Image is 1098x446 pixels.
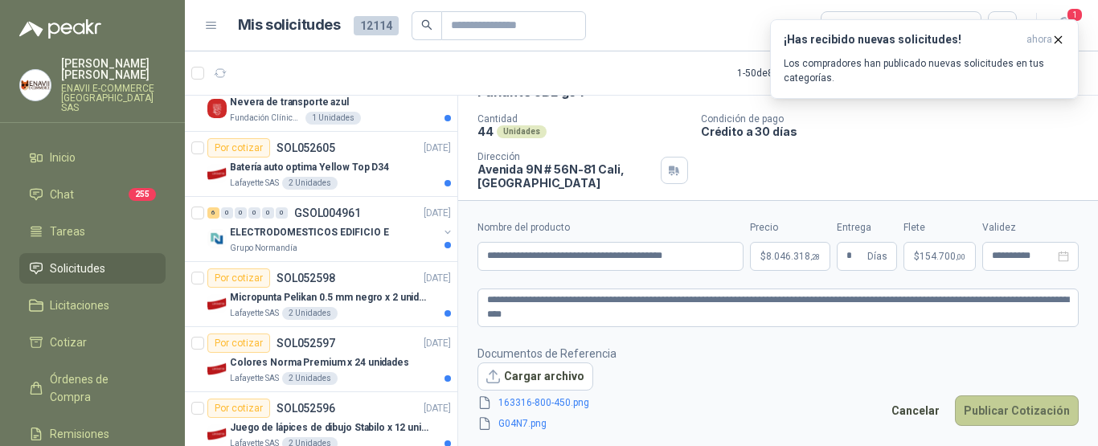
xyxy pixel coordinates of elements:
[61,58,166,80] p: [PERSON_NAME] [PERSON_NAME]
[230,242,297,255] p: Grupo Normandía
[50,149,76,166] span: Inicio
[784,33,1020,47] h3: ¡Has recibido nuevas solicitudes!
[1026,33,1052,47] span: ahora
[185,132,457,197] a: Por cotizarSOL052605[DATE] Company LogoBatería auto optima Yellow Top D34Lafayette SAS2 Unidades
[982,220,1079,235] label: Validez
[701,125,1092,138] p: Crédito a 30 días
[50,297,109,314] span: Licitaciones
[230,225,389,240] p: ELECTRODOMESTICOS EDIFICIO E
[230,372,279,385] p: Lafayette SAS
[497,125,547,138] div: Unidades
[282,177,338,190] div: 2 Unidades
[492,416,598,432] span: G04N7.png
[770,19,1079,99] button: ¡Has recibido nuevas solicitudes!ahora Los compradores han publicado nuevas solicitudes en tus ca...
[920,252,965,261] span: 154.700
[19,216,166,247] a: Tareas
[477,151,654,162] p: Dirección
[903,220,976,235] label: Flete
[230,355,409,370] p: Colores Norma Premium x 24 unidades
[221,207,233,219] div: 0
[421,19,432,31] span: search
[19,253,166,284] a: Solicitudes
[19,19,101,39] img: Logo peakr
[477,113,688,125] p: Cantidad
[354,16,399,35] span: 12114
[276,207,288,219] div: 0
[129,188,156,201] span: 255
[50,425,109,443] span: Remisiones
[238,14,341,37] h1: Mis solicitudes
[477,362,593,391] button: Cargar archivo
[914,252,920,261] span: $
[424,336,451,351] p: [DATE]
[282,307,338,320] div: 2 Unidades
[19,364,166,412] a: Órdenes de Compra
[305,112,361,125] div: 1 Unidades
[207,399,270,418] div: Por cotizar
[185,262,457,327] a: Por cotizarSOL052598[DATE] Company LogoMicropunta Pelikan 0.5 mm negro x 2 unidadesLafayette SAS2...
[230,160,389,175] p: Batería auto optima Yellow Top D34
[207,359,227,378] img: Company Logo
[20,70,51,100] img: Company Logo
[50,333,87,351] span: Cotizar
[61,84,166,113] p: ENAVII E-COMMERCE [GEOGRAPHIC_DATA] SAS
[248,207,260,219] div: 0
[837,220,897,235] label: Entrega
[424,206,451,221] p: [DATE]
[230,307,279,320] p: Lafayette SAS
[207,203,454,255] a: 6 0 0 0 0 0 GSOL004961[DATE] Company LogoELECTRODOMESTICOS EDIFICIO EGrupo Normandía
[750,220,830,235] label: Precio
[230,420,430,436] p: Juego de lápices de dibujo Stabilo x 12 unidades
[424,141,451,156] p: [DATE]
[1066,7,1084,23] span: 1
[810,252,820,261] span: ,28
[50,370,150,406] span: Órdenes de Compra
[207,333,270,353] div: Por cotizar
[477,220,744,235] label: Nombre del producto
[477,125,494,138] p: 44
[903,242,976,271] p: $ 154.700,00
[230,112,302,125] p: Fundación Clínica Shaio
[294,207,361,219] p: GSOL004961
[424,271,451,286] p: [DATE]
[207,229,227,248] img: Company Logo
[766,252,820,261] span: 8.046.318
[207,207,219,219] div: 6
[230,95,349,110] p: Nevera de transporte azul
[955,395,1079,426] button: Publicar Cotización
[277,272,335,284] p: SOL052598
[956,252,965,261] span: ,00
[867,243,887,270] span: Días
[19,142,166,173] a: Inicio
[477,345,617,362] p: Documentos de Referencia
[19,179,166,210] a: Chat255
[207,138,270,158] div: Por cotizar
[737,60,842,86] div: 1 - 50 de 8240
[50,260,105,277] span: Solicitudes
[883,395,948,426] button: Cancelar
[262,207,274,219] div: 0
[207,294,227,313] img: Company Logo
[701,113,1092,125] p: Condición de pago
[207,268,270,288] div: Por cotizar
[185,327,457,392] a: Por cotizarSOL052597[DATE] Company LogoColores Norma Premium x 24 unidadesLafayette SAS2 Unidades
[277,403,335,414] p: SOL052596
[282,372,338,385] div: 2 Unidades
[19,290,166,321] a: Licitaciones
[277,142,335,153] p: SOL052605
[1050,11,1079,40] button: 1
[50,186,74,203] span: Chat
[207,424,227,444] img: Company Logo
[207,164,227,183] img: Company Logo
[477,162,654,190] p: Avenida 9N # 56N-81 Cali , [GEOGRAPHIC_DATA]
[424,401,451,416] p: [DATE]
[492,395,598,411] a: 163316-800-450.png
[19,327,166,358] a: Cotizar
[207,99,227,118] img: Company Logo
[185,67,457,132] a: Por cotizarSOL052606[DATE] Company LogoNevera de transporte azulFundación Clínica Shaio1 Unidades
[784,56,1065,85] p: Los compradores han publicado nuevas solicitudes en tus categorías.
[235,207,247,219] div: 0
[277,338,335,349] p: SOL052597
[230,290,430,305] p: Micropunta Pelikan 0.5 mm negro x 2 unidades
[750,242,830,271] p: $8.046.318,28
